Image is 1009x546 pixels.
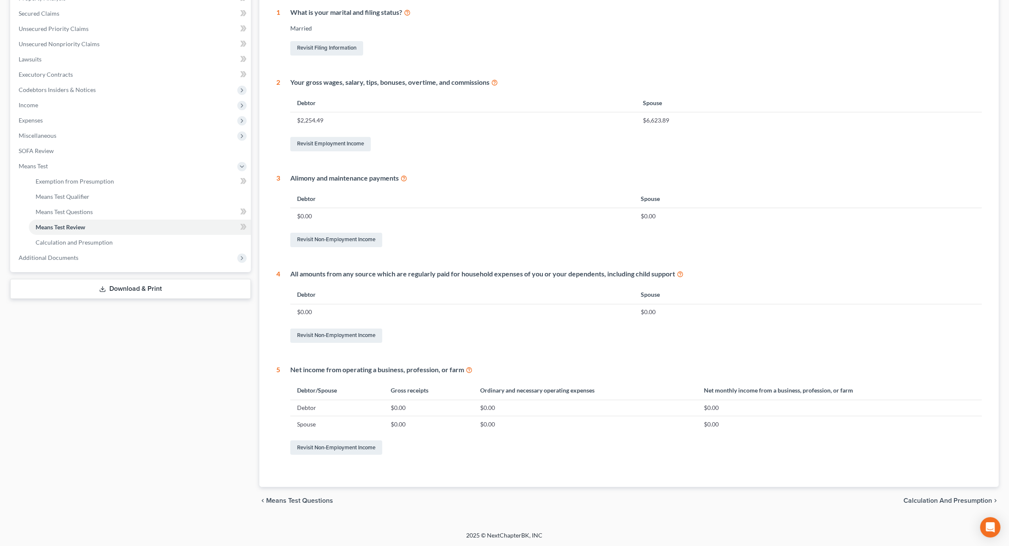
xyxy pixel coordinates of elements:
[276,173,280,249] div: 3
[697,400,982,416] td: $0.00
[290,304,634,320] td: $0.00
[384,400,474,416] td: $0.00
[634,304,982,320] td: $0.00
[634,208,982,224] td: $0.00
[290,286,634,304] th: Debtor
[29,174,251,189] a: Exemption from Presumption
[12,36,251,52] a: Unsecured Nonpriority Claims
[19,162,48,170] span: Means Test
[276,269,280,345] div: 4
[19,71,73,78] span: Executory Contracts
[290,440,382,455] a: Revisit Non-Employment Income
[19,117,43,124] span: Expenses
[36,208,93,215] span: Means Test Questions
[290,208,634,224] td: $0.00
[19,10,59,17] span: Secured Claims
[36,239,113,246] span: Calculation and Presumption
[19,132,56,139] span: Miscellaneous
[634,286,982,304] th: Spouse
[29,220,251,235] a: Means Test Review
[19,147,54,154] span: SOFA Review
[992,497,999,504] i: chevron_right
[290,112,636,128] td: $2,254.49
[276,8,280,57] div: 1
[19,101,38,109] span: Income
[29,235,251,250] a: Calculation and Presumption
[12,143,251,159] a: SOFA Review
[19,25,89,32] span: Unsecured Priority Claims
[36,178,114,185] span: Exemption from Presumption
[473,416,697,432] td: $0.00
[290,382,384,400] th: Debtor/Spouse
[290,416,384,432] td: Spouse
[636,112,982,128] td: $6,623.89
[36,193,89,200] span: Means Test Qualifier
[290,365,982,375] div: Net income from operating a business, profession, or farm
[290,94,636,112] th: Debtor
[276,365,280,457] div: 5
[290,190,634,208] th: Debtor
[903,497,999,504] button: Calculation and Presumption chevron_right
[697,382,982,400] th: Net monthly income from a business, profession, or farm
[290,233,382,247] a: Revisit Non-Employment Income
[290,8,982,17] div: What is your marital and filing status?
[19,56,42,63] span: Lawsuits
[473,382,697,400] th: Ordinary and necessary operating expenses
[980,517,1001,538] div: Open Intercom Messenger
[19,40,100,47] span: Unsecured Nonpriority Claims
[697,416,982,432] td: $0.00
[290,329,382,343] a: Revisit Non-Employment Income
[473,400,697,416] td: $0.00
[634,190,982,208] th: Spouse
[290,400,384,416] td: Debtor
[276,78,280,153] div: 2
[290,41,363,56] a: Revisit Filing Information
[290,24,982,33] div: Married
[36,223,85,231] span: Means Test Review
[29,189,251,204] a: Means Test Qualifier
[290,269,982,279] div: All amounts from any source which are regularly paid for household expenses of you or your depend...
[266,497,333,504] span: Means Test Questions
[19,254,78,261] span: Additional Documents
[384,382,474,400] th: Gross receipts
[290,137,371,151] a: Revisit Employment Income
[12,52,251,67] a: Lawsuits
[259,497,333,504] button: chevron_left Means Test Questions
[384,416,474,432] td: $0.00
[636,94,982,112] th: Spouse
[12,6,251,21] a: Secured Claims
[12,67,251,82] a: Executory Contracts
[290,173,982,183] div: Alimony and maintenance payments
[29,204,251,220] a: Means Test Questions
[19,86,96,93] span: Codebtors Insiders & Notices
[10,279,251,299] a: Download & Print
[290,78,982,87] div: Your gross wages, salary, tips, bonuses, overtime, and commissions
[12,21,251,36] a: Unsecured Priority Claims
[259,497,266,504] i: chevron_left
[903,497,992,504] span: Calculation and Presumption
